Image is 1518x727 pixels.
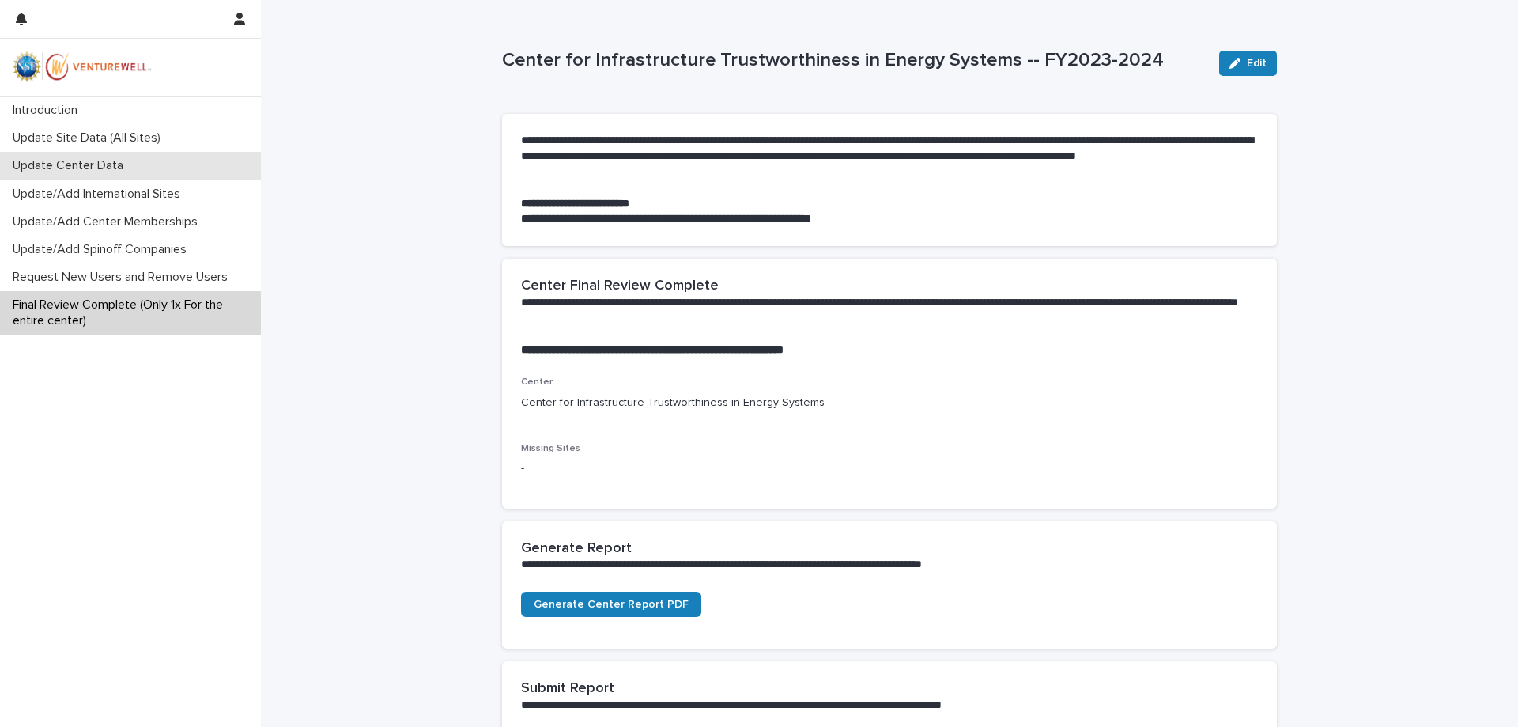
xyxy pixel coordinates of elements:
p: Update Site Data (All Sites) [6,131,173,146]
p: Update/Add Spinoff Companies [6,242,199,257]
h2: Generate Report [521,540,632,558]
img: mWhVGmOKROS2pZaMU8FQ [13,51,152,83]
p: - [521,460,1258,477]
p: Update/Add International Sites [6,187,193,202]
p: Update Center Data [6,158,136,173]
p: Center for Infrastructure Trustworthiness in Energy Systems [521,395,1258,411]
a: Generate Center Report PDF [521,592,701,617]
span: Center [521,377,553,387]
span: Generate Center Report PDF [534,599,689,610]
h2: Center Final Review Complete [521,278,719,295]
p: Request New Users and Remove Users [6,270,240,285]
h2: Submit Report [521,680,614,698]
button: Edit [1219,51,1277,76]
span: Edit [1247,58,1267,69]
p: Introduction [6,103,90,118]
p: Update/Add Center Memberships [6,214,210,229]
span: Missing Sites [521,444,580,453]
p: Center for Infrastructure Trustworthiness in Energy Systems -- FY2023-2024 [502,49,1206,72]
p: Final Review Complete (Only 1x For the entire center) [6,297,261,328]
